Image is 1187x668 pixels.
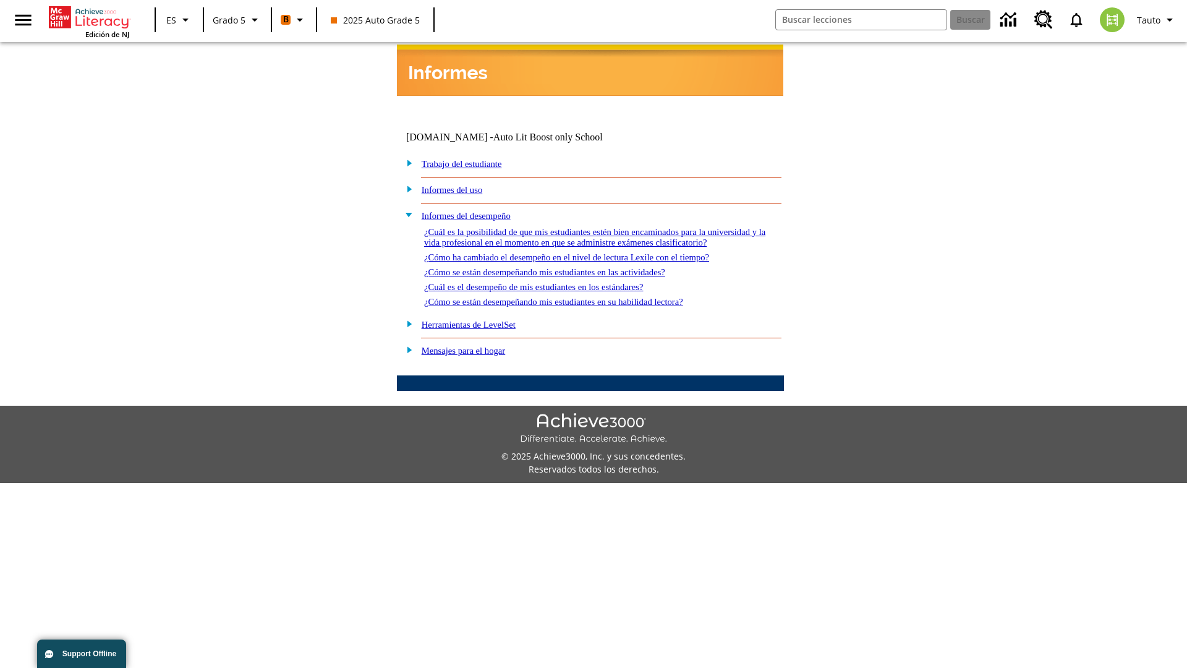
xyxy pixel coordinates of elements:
button: Lenguaje: ES, Selecciona un idioma [160,9,199,31]
img: Achieve3000 Differentiate Accelerate Achieve [520,413,667,445]
img: plus.gif [400,157,413,168]
button: Perfil/Configuración [1132,9,1182,31]
span: Tauto [1137,14,1160,27]
button: Support Offline [37,640,126,668]
a: ¿Cómo ha cambiado el desempeño en el nivel de lectura Lexile con el tiempo? [424,252,709,262]
img: plus.gif [400,318,413,329]
img: plus.gif [400,183,413,194]
a: Centro de información [993,3,1027,37]
img: minus.gif [400,209,413,220]
a: ¿Cuál es la posibilidad de que mis estudiantes estén bien encaminados para la universidad y la vi... [424,227,765,247]
button: Abrir el menú lateral [5,2,41,38]
td: [DOMAIN_NAME] - [406,132,634,143]
span: Edición de NJ [85,30,129,39]
a: ¿Cuál es el desempeño de mis estudiantes en los estándares? [424,282,644,292]
a: Notificaciones [1060,4,1092,36]
a: ¿Cómo se están desempeñando mis estudiantes en las actividades? [424,267,665,277]
div: Portada [49,4,129,39]
button: Grado: Grado 5, Elige un grado [208,9,267,31]
span: 2025 Auto Grade 5 [331,14,420,27]
img: plus.gif [400,344,413,355]
button: Boost El color de la clase es anaranjado. Cambiar el color de la clase. [276,9,312,31]
nobr: Auto Lit Boost only School [493,132,603,142]
input: Buscar campo [776,10,947,30]
a: Trabajo del estudiante [422,159,502,169]
a: Herramientas de LevelSet [422,320,516,330]
a: Informes del desempeño [422,211,511,221]
a: Centro de recursos, Se abrirá en una pestaña nueva. [1027,3,1060,36]
span: Support Offline [62,649,116,658]
a: Informes del uso [422,185,483,195]
a: Mensajes para el hogar [422,346,506,356]
a: ¿Cómo se están desempeñando mis estudiantes en su habilidad lectora? [424,297,683,307]
span: ES [166,14,176,27]
span: Grado 5 [213,14,245,27]
span: B [283,12,289,27]
button: Escoja un nuevo avatar [1092,4,1132,36]
img: header [397,45,783,96]
img: avatar image [1100,7,1125,32]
